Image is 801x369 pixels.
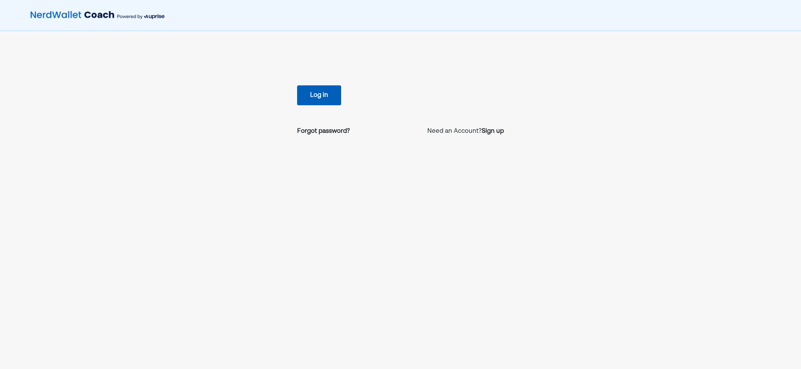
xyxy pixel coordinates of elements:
[482,127,504,136] a: Sign up
[427,127,504,136] p: Need an Account?
[297,85,341,105] button: Log in
[297,127,350,136] a: Forgot password?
